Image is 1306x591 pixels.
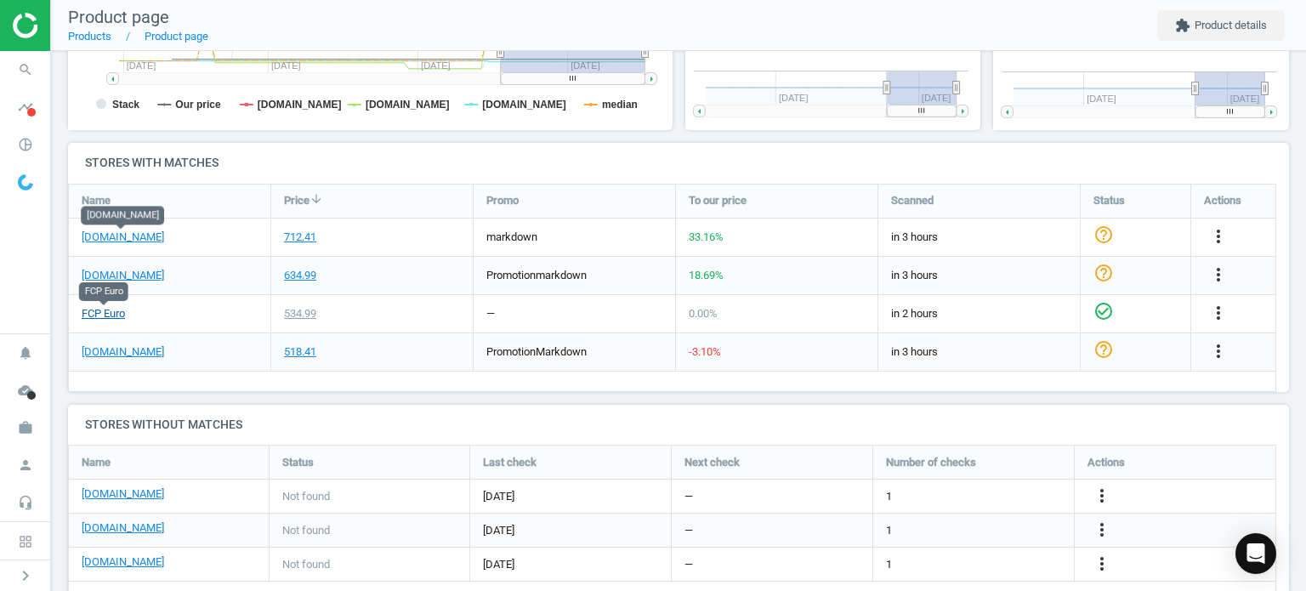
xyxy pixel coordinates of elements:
[1208,264,1229,287] button: more_vert
[684,523,693,538] span: —
[1208,226,1229,248] button: more_vert
[282,455,314,470] span: Status
[1092,520,1112,542] button: more_vert
[483,455,537,470] span: Last check
[486,193,519,208] span: Promo
[82,486,164,502] a: [DOMAIN_NAME]
[68,30,111,43] a: Products
[483,557,658,572] span: [DATE]
[689,307,718,320] span: 0.00 %
[18,174,33,190] img: wGWNvw8QSZomAAAAABJRU5ErkJggg==
[284,306,316,321] div: 534.99
[886,489,892,504] span: 1
[689,269,724,281] span: 18.69 %
[886,455,976,470] span: Number of checks
[1093,301,1114,321] i: check_circle_outline
[9,449,42,481] i: person
[284,268,316,283] div: 634.99
[82,268,164,283] a: [DOMAIN_NAME]
[68,405,1289,445] h4: Stores without matches
[9,374,42,406] i: cloud_done
[309,192,323,206] i: arrow_downward
[486,306,495,321] div: —
[1092,554,1112,574] i: more_vert
[82,306,125,321] a: FCP Euro
[684,455,740,470] span: Next check
[536,345,587,358] span: markdown
[282,523,330,538] span: Not found
[9,128,42,161] i: pie_chart_outlined
[891,230,1067,245] span: in 3 hours
[112,99,139,111] tspan: Stack
[81,206,164,224] div: [DOMAIN_NAME]
[1092,554,1112,576] button: more_vert
[1092,486,1112,508] button: more_vert
[82,455,111,470] span: Name
[82,554,164,570] a: [DOMAIN_NAME]
[1093,193,1125,208] span: Status
[482,99,566,111] tspan: [DOMAIN_NAME]
[258,99,342,111] tspan: [DOMAIN_NAME]
[1208,264,1229,285] i: more_vert
[1093,339,1114,360] i: help_outline
[891,344,1067,360] span: in 3 hours
[175,99,221,111] tspan: Our price
[13,13,133,38] img: ajHJNr6hYgQAAAAASUVORK5CYII=
[483,523,658,538] span: [DATE]
[82,193,111,208] span: Name
[891,268,1067,283] span: in 3 hours
[486,269,536,281] span: promotion
[689,345,721,358] span: -3.10 %
[1208,303,1229,325] button: more_vert
[886,557,892,572] span: 1
[82,230,164,245] a: [DOMAIN_NAME]
[68,143,1289,183] h4: Stores with matches
[891,306,1067,321] span: in 2 hours
[15,565,36,586] i: chevron_right
[1175,18,1190,33] i: extension
[9,486,42,519] i: headset_mic
[1092,520,1112,540] i: more_vert
[1157,10,1285,41] button: extensionProduct details
[689,230,724,243] span: 33.16 %
[284,230,316,245] div: 712.41
[1087,455,1125,470] span: Actions
[1208,303,1229,323] i: more_vert
[689,193,747,208] span: To our price
[9,54,42,86] i: search
[1235,533,1276,574] div: Open Intercom Messenger
[486,230,537,243] span: markdown
[1208,226,1229,247] i: more_vert
[9,412,42,444] i: work
[483,489,658,504] span: [DATE]
[1208,341,1229,363] button: more_vert
[282,489,330,504] span: Not found
[684,557,693,572] span: —
[145,30,208,43] a: Product page
[602,99,638,111] tspan: median
[1093,263,1114,283] i: help_outline
[684,489,693,504] span: —
[366,99,450,111] tspan: [DOMAIN_NAME]
[486,345,536,358] span: promotion
[1093,224,1114,245] i: help_outline
[82,520,164,536] a: [DOMAIN_NAME]
[282,557,330,572] span: Not found
[1208,341,1229,361] i: more_vert
[82,344,164,360] a: [DOMAIN_NAME]
[4,565,47,587] button: chevron_right
[886,523,892,538] span: 1
[1092,486,1112,506] i: more_vert
[536,269,587,281] span: markdown
[9,91,42,123] i: timeline
[68,7,169,27] span: Product page
[79,282,128,301] div: FCP Euro
[891,193,934,208] span: Scanned
[1204,193,1241,208] span: Actions
[284,193,309,208] span: Price
[284,344,316,360] div: 518.41
[9,337,42,369] i: notifications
